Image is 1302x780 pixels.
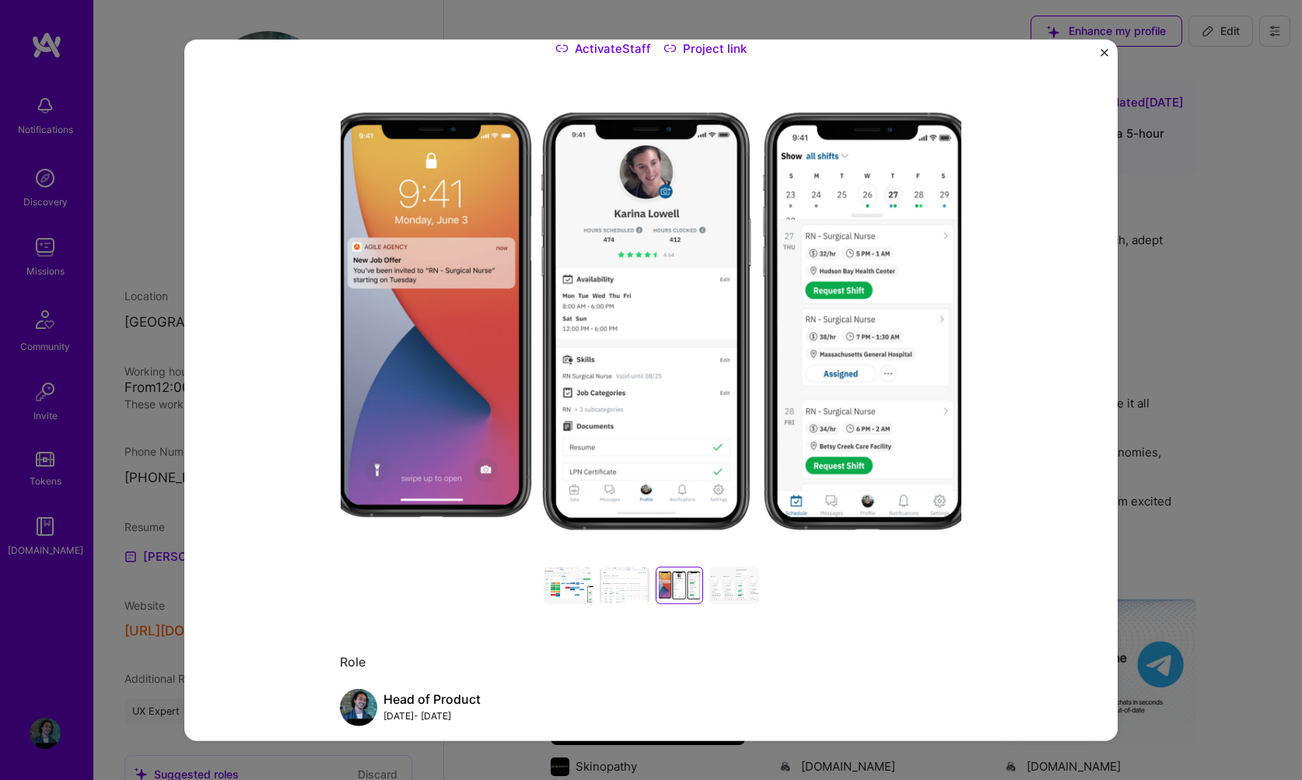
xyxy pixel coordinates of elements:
[340,88,962,554] img: Project
[663,40,747,57] a: Project link
[383,708,481,724] div: [DATE] - [DATE]
[383,691,481,708] div: Head of Product
[340,654,962,670] div: Role
[663,40,677,57] img: Link
[555,40,569,57] img: Link
[1101,48,1108,65] button: Close
[555,40,651,57] a: ActivateStaff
